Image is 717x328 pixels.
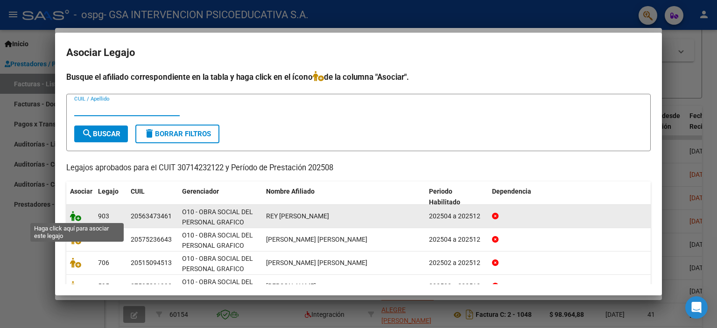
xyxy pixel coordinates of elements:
span: 650 [98,236,109,243]
span: 706 [98,259,109,266]
span: O10 - OBRA SOCIAL DEL PERSONAL GRAFICO [182,278,253,296]
span: GARCIA SANTINO ELIAS NICOLAS [266,259,367,266]
mat-icon: search [82,128,93,139]
datatable-header-cell: Asociar [66,181,94,212]
datatable-header-cell: Legajo [94,181,127,212]
span: GOMEZ APARICIO MORRISON LISANDRO [266,236,367,243]
datatable-header-cell: CUIL [127,181,178,212]
span: O10 - OBRA SOCIAL DEL PERSONAL GRAFICO [182,255,253,273]
span: Dependencia [492,188,531,195]
span: O10 - OBRA SOCIAL DEL PERSONAL GRAFICO [182,231,253,250]
span: CUIL [131,188,145,195]
div: Open Intercom Messenger [685,296,708,319]
div: 202502 a 202512 [429,281,485,292]
span: 903 [98,212,109,220]
button: Buscar [74,126,128,142]
div: 20515094513 [131,258,172,268]
div: 202504 a 202512 [429,211,485,222]
div: 27505821993 [131,281,172,292]
span: Nombre Afiliado [266,188,315,195]
div: 20575236643 [131,234,172,245]
span: Borrar Filtros [144,130,211,138]
div: 202504 a 202512 [429,234,485,245]
span: 595 [98,282,109,290]
datatable-header-cell: Gerenciador [178,181,262,212]
mat-icon: delete [144,128,155,139]
span: REY LUCIO BAUTISTA [266,212,329,220]
datatable-header-cell: Nombre Afiliado [262,181,425,212]
span: Periodo Habilitado [429,188,460,206]
span: Asociar [70,188,92,195]
h2: Asociar Legajo [66,44,651,62]
span: CAMARRI LARA VALENTINA [266,282,316,290]
div: 202502 a 202512 [429,258,485,268]
span: Gerenciador [182,188,219,195]
span: O10 - OBRA SOCIAL DEL PERSONAL GRAFICO [182,208,253,226]
span: Legajo [98,188,119,195]
div: 20563473461 [131,211,172,222]
p: Legajos aprobados para el CUIT 30714232122 y Período de Prestación 202508 [66,162,651,174]
datatable-header-cell: Periodo Habilitado [425,181,488,212]
h4: Busque el afiliado correspondiente en la tabla y haga click en el ícono de la columna "Asociar". [66,71,651,83]
button: Borrar Filtros [135,125,219,143]
span: Buscar [82,130,120,138]
datatable-header-cell: Dependencia [488,181,651,212]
